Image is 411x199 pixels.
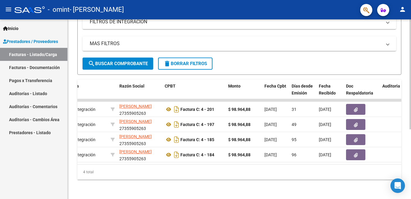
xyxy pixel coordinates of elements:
mat-expansion-panel-header: MAS FILTROS [83,36,396,51]
span: - [PERSON_NAME] [70,3,124,16]
span: Integración [70,122,95,127]
strong: $ 98.964,88 [228,152,251,157]
mat-icon: person [399,6,406,13]
span: Razón Social [119,84,144,88]
div: 27355905263 [119,118,160,131]
span: Buscar Comprobante [88,61,148,66]
div: 27355905263 [119,103,160,116]
span: 96 [292,152,296,157]
datatable-header-cell: Fecha Recibido [316,80,344,106]
datatable-header-cell: Días desde Emisión [289,80,316,106]
span: [PERSON_NAME] [119,119,152,124]
button: Buscar Comprobante [83,58,153,70]
mat-panel-title: MAS FILTROS [90,40,382,47]
span: Prestadores / Proveedores [3,38,58,45]
datatable-header-cell: Razón Social [117,80,162,106]
button: Borrar Filtros [158,58,212,70]
mat-icon: delete [163,60,171,67]
span: Fecha Recibido [319,84,336,95]
span: Fecha Cpbt [264,84,286,88]
span: [DATE] [319,122,331,127]
div: 4 total [77,164,401,180]
div: 27355905263 [119,148,160,161]
datatable-header-cell: Monto [226,80,262,106]
span: [PERSON_NAME] [119,149,152,154]
datatable-header-cell: Doc Respaldatoria [344,80,380,106]
i: Descargar documento [173,120,180,129]
datatable-header-cell: Area [67,80,108,106]
datatable-header-cell: Fecha Cpbt [262,80,289,106]
span: [DATE] [319,152,331,157]
strong: $ 98.964,88 [228,107,251,112]
mat-icon: search [88,60,95,67]
strong: Factura C: 4 - 197 [180,122,214,127]
div: 27355905263 [119,133,160,146]
span: [DATE] [264,137,277,142]
span: - omint [48,3,70,16]
span: 95 [292,137,296,142]
span: Integración [70,152,95,157]
strong: Factura C: 4 - 201 [180,107,214,112]
span: 49 [292,122,296,127]
span: [PERSON_NAME] [119,134,152,139]
i: Descargar documento [173,135,180,144]
span: [PERSON_NAME] [119,104,152,109]
strong: Factura C: 4 - 185 [180,137,214,142]
span: Borrar Filtros [163,61,207,66]
strong: $ 98.964,88 [228,137,251,142]
span: Inicio [3,25,18,32]
span: Auditoria [382,84,400,88]
span: Integración [70,107,95,112]
datatable-header-cell: CPBT [162,80,226,106]
span: CPBT [165,84,176,88]
i: Descargar documento [173,104,180,114]
span: [DATE] [264,152,277,157]
span: [DATE] [319,137,331,142]
datatable-header-cell: Auditoria [380,80,409,106]
i: Descargar documento [173,150,180,160]
span: Doc Respaldatoria [346,84,373,95]
span: [DATE] [264,107,277,112]
strong: Factura C: 4 - 184 [180,152,214,157]
strong: $ 98.964,88 [228,122,251,127]
div: Open Intercom Messenger [390,178,405,193]
span: Monto [228,84,241,88]
span: Días desde Emisión [292,84,313,95]
mat-icon: menu [5,6,12,13]
span: [DATE] [264,122,277,127]
span: Integración [70,137,95,142]
mat-expansion-panel-header: FILTROS DE INTEGRACION [83,15,396,29]
span: 31 [292,107,296,112]
span: [DATE] [319,107,331,112]
mat-panel-title: FILTROS DE INTEGRACION [90,18,382,25]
